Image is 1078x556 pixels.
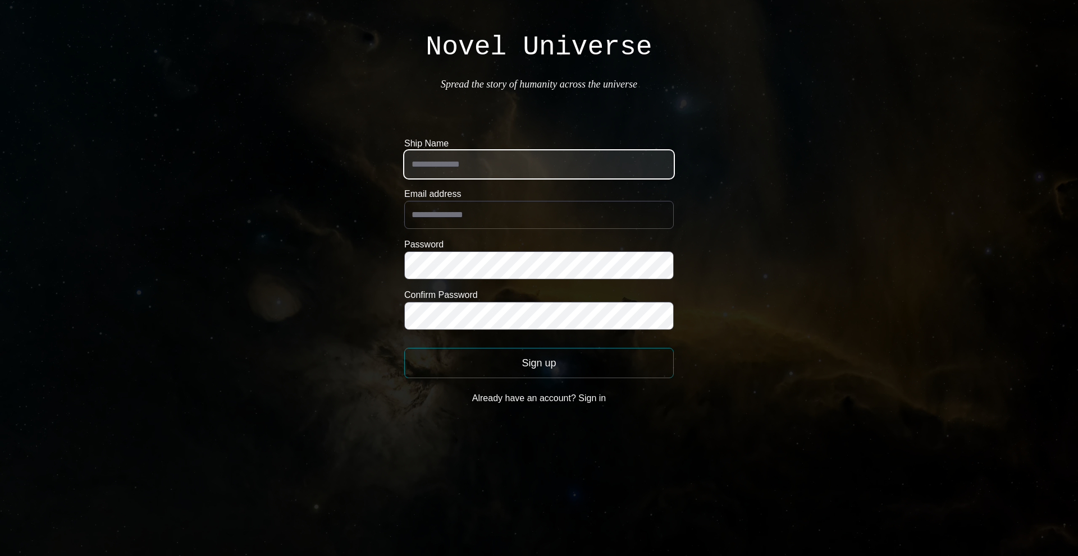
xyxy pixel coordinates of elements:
h1: Novel Universe [426,34,652,61]
label: Email address [404,187,674,201]
label: Password [404,238,674,251]
button: Already have an account? Sign in [404,387,674,410]
button: Sign up [404,348,674,378]
label: Confirm Password [404,288,674,302]
label: Ship Name [404,137,674,150]
p: Spread the story of humanity across the universe [441,76,637,92]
